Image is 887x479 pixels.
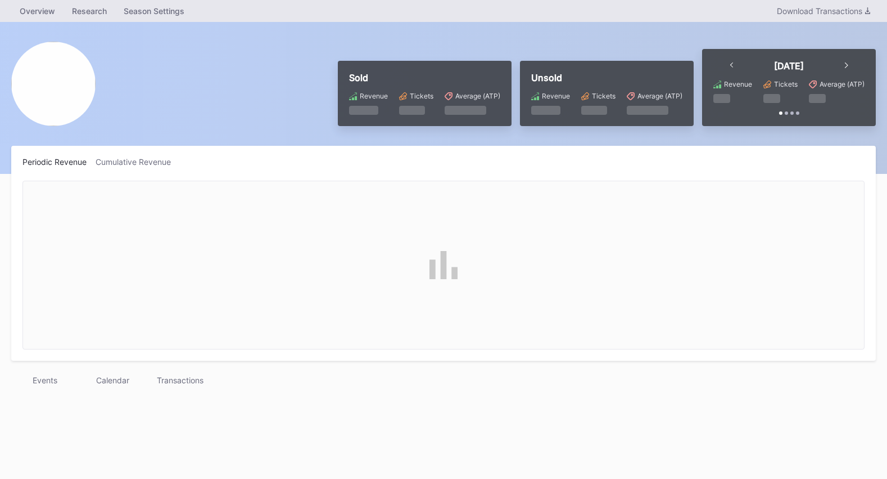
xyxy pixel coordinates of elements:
div: Revenue [360,92,388,100]
div: Cumulative Revenue [96,157,180,167]
div: Revenue [724,80,752,88]
div: Events [11,372,79,388]
button: Download Transactions [771,3,876,19]
a: Overview [11,3,64,19]
div: Tickets [592,92,616,100]
div: Tickets [774,80,798,88]
a: Research [64,3,115,19]
div: Periodic Revenue [22,157,96,167]
div: Download Transactions [777,6,870,16]
div: Average (ATP) [820,80,865,88]
div: [DATE] [774,60,804,71]
div: Average (ATP) [637,92,682,100]
div: Unsold [531,72,682,83]
div: Calendar [79,372,146,388]
div: Tickets [410,92,433,100]
div: Transactions [146,372,214,388]
div: Average (ATP) [455,92,500,100]
a: Season Settings [115,3,193,19]
div: Revenue [542,92,570,100]
div: Sold [349,72,500,83]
